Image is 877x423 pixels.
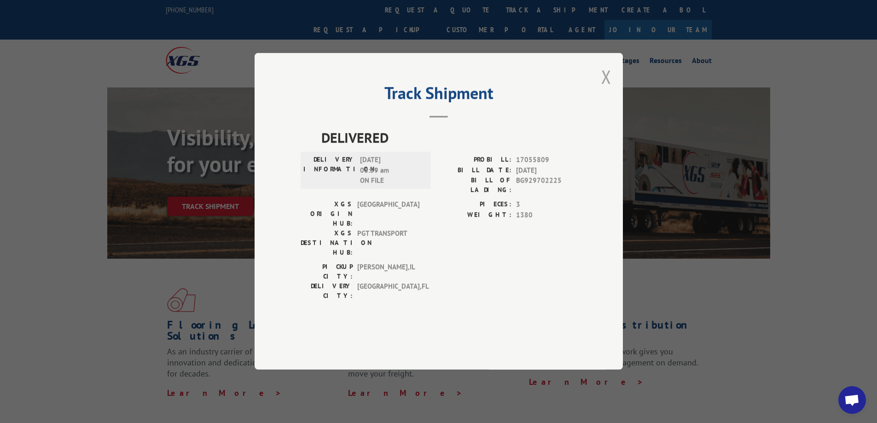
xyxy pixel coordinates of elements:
span: BG929702225 [516,176,577,195]
span: 17055809 [516,155,577,166]
label: XGS ORIGIN HUB: [301,200,353,229]
label: BILL OF LADING: [439,176,511,195]
div: Open chat [838,386,866,414]
span: DELIVERED [321,127,577,148]
span: [DATE] 08:59 am ON FILE [360,155,422,186]
label: PIECES: [439,200,511,210]
button: Close modal [601,64,611,89]
span: [GEOGRAPHIC_DATA] [357,200,419,229]
label: DELIVERY INFORMATION: [303,155,355,186]
label: XGS DESTINATION HUB: [301,229,353,258]
label: PROBILL: [439,155,511,166]
h2: Track Shipment [301,87,577,104]
span: [DATE] [516,165,577,176]
span: 1380 [516,210,577,220]
span: [PERSON_NAME] , IL [357,262,419,282]
label: BILL DATE: [439,165,511,176]
label: WEIGHT: [439,210,511,220]
span: [GEOGRAPHIC_DATA] , FL [357,282,419,301]
span: 3 [516,200,577,210]
span: PGT TRANSPORT [357,229,419,258]
label: DELIVERY CITY: [301,282,353,301]
label: PICKUP CITY: [301,262,353,282]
